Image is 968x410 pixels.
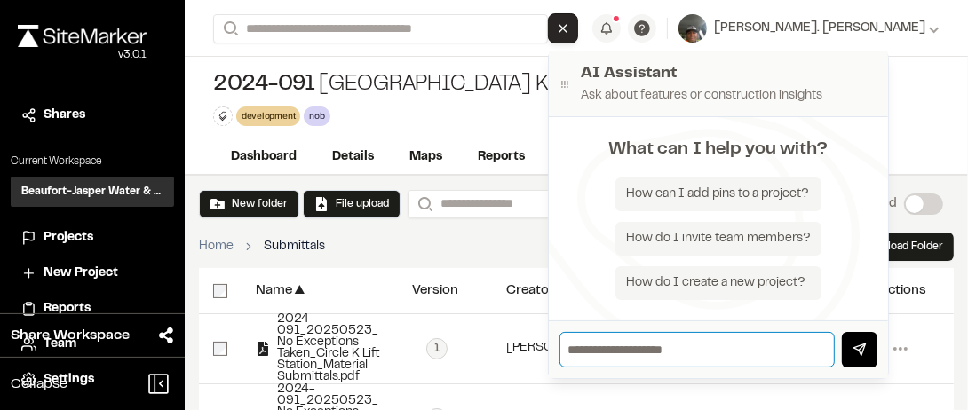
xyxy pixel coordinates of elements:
button: New folder [199,190,299,218]
a: CD's [543,140,605,174]
div: Name [256,284,292,297]
button: Close AI Assistant [548,13,578,43]
button: [PERSON_NAME]. [PERSON_NAME] [678,14,940,43]
span: Submittals [264,237,325,256]
button: Edit Tags [213,106,233,126]
div: nob [304,106,329,125]
div: How do I invite team members? [615,222,821,256]
p: Current Workspace [11,154,174,170]
button: File upload [303,190,401,218]
div: Actions [879,284,926,297]
button: New folder [210,196,288,212]
h3: Beaufort-Jasper Water & Sewer Authority [21,184,163,200]
span: Projects [44,228,93,248]
img: User [678,14,707,43]
span: ▲ [292,282,307,299]
h2: AI Assistant [581,62,877,86]
div: [PERSON_NAME] [506,343,609,354]
span: Collapse [11,374,67,395]
div: Creator [506,284,554,297]
span: 2024-091_20250523_No Exceptions Taken_Circle K Lift Station_Material Submittals.pdf [270,314,384,383]
nav: breadcrumb [199,237,325,256]
button: Search [213,14,245,43]
a: Maps [392,140,460,174]
a: Reports [460,140,543,174]
input: select-all-rows [213,284,227,298]
button: Download Folder [828,233,954,261]
div: Close AI AssistantAI AssistantAsk about features or construction insightsWhat can I help you with... [548,13,585,43]
button: Search [408,190,440,218]
span: Reports [44,299,91,319]
span: Shares [44,106,85,125]
span: 2024-091 [213,71,315,99]
div: 2024-091_20250523_No Exceptions Taken_Circle K Lift Station_Material Submittals.pdf [256,314,384,383]
span: New Project [44,264,118,283]
div: How do I create a new project? [615,266,821,300]
p: Ask about features or construction insights [581,86,877,106]
a: Reports [21,299,163,319]
div: [GEOGRAPHIC_DATA] K [213,71,549,99]
div: 1 [426,338,448,359]
a: Details [314,140,392,174]
a: Home [199,237,234,256]
h3: What can I help you with? [608,137,828,163]
span: Share Workspace [11,325,130,346]
div: How can I add pins to a project? [615,177,821,211]
a: Projects [21,228,163,248]
input: select-row-5db70ab6e36467e0a6ba [213,342,227,356]
a: New Project [21,264,163,283]
div: development [236,106,300,125]
a: Shares [21,106,163,125]
img: rebrand.png [18,25,147,47]
div: Oh geez...please don't... [18,47,147,63]
a: Dashboard [213,140,314,174]
div: Version [412,284,458,297]
button: File upload [314,196,389,212]
span: [PERSON_NAME]. [PERSON_NAME] [714,19,925,38]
